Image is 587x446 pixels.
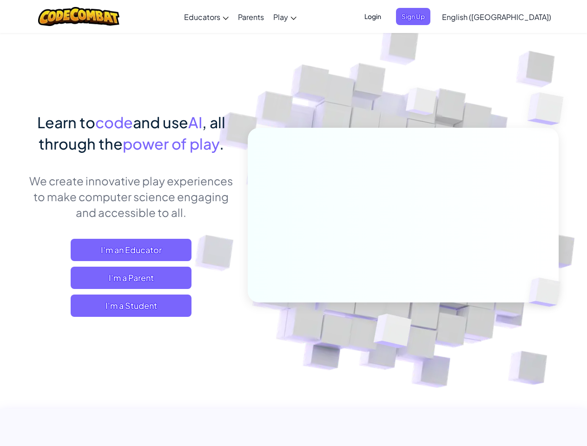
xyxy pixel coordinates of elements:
[29,173,234,220] p: We create innovative play experiences to make computer science engaging and accessible to all.
[233,4,269,29] a: Parents
[133,113,188,131] span: and use
[273,12,288,22] span: Play
[350,294,434,371] img: Overlap cubes
[269,4,301,29] a: Play
[359,8,387,25] button: Login
[388,69,455,138] img: Overlap cubes
[123,134,219,153] span: power of play
[437,4,556,29] a: English ([GEOGRAPHIC_DATA])
[219,134,224,153] span: .
[188,113,202,131] span: AI
[71,267,191,289] a: I'm a Parent
[513,258,582,326] img: Overlap cubes
[71,295,191,317] button: I'm a Student
[95,113,133,131] span: code
[396,8,430,25] button: Sign Up
[179,4,233,29] a: Educators
[184,12,220,22] span: Educators
[38,7,119,26] img: CodeCombat logo
[442,12,551,22] span: English ([GEOGRAPHIC_DATA])
[37,113,95,131] span: Learn to
[71,239,191,261] a: I'm an Educator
